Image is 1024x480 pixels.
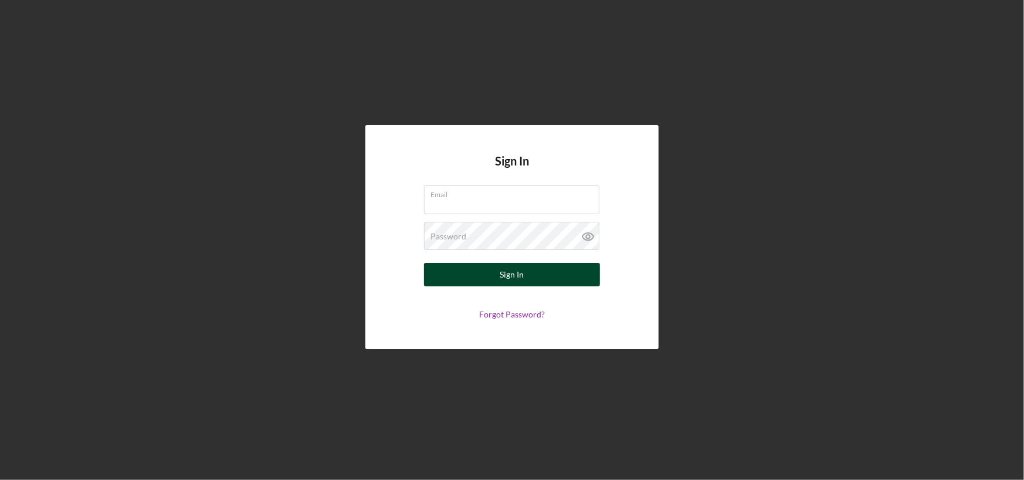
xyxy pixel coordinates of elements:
[430,232,466,241] label: Password
[430,186,599,199] label: Email
[424,263,600,286] button: Sign In
[500,263,524,286] div: Sign In
[495,154,529,185] h4: Sign In
[479,309,545,319] a: Forgot Password?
